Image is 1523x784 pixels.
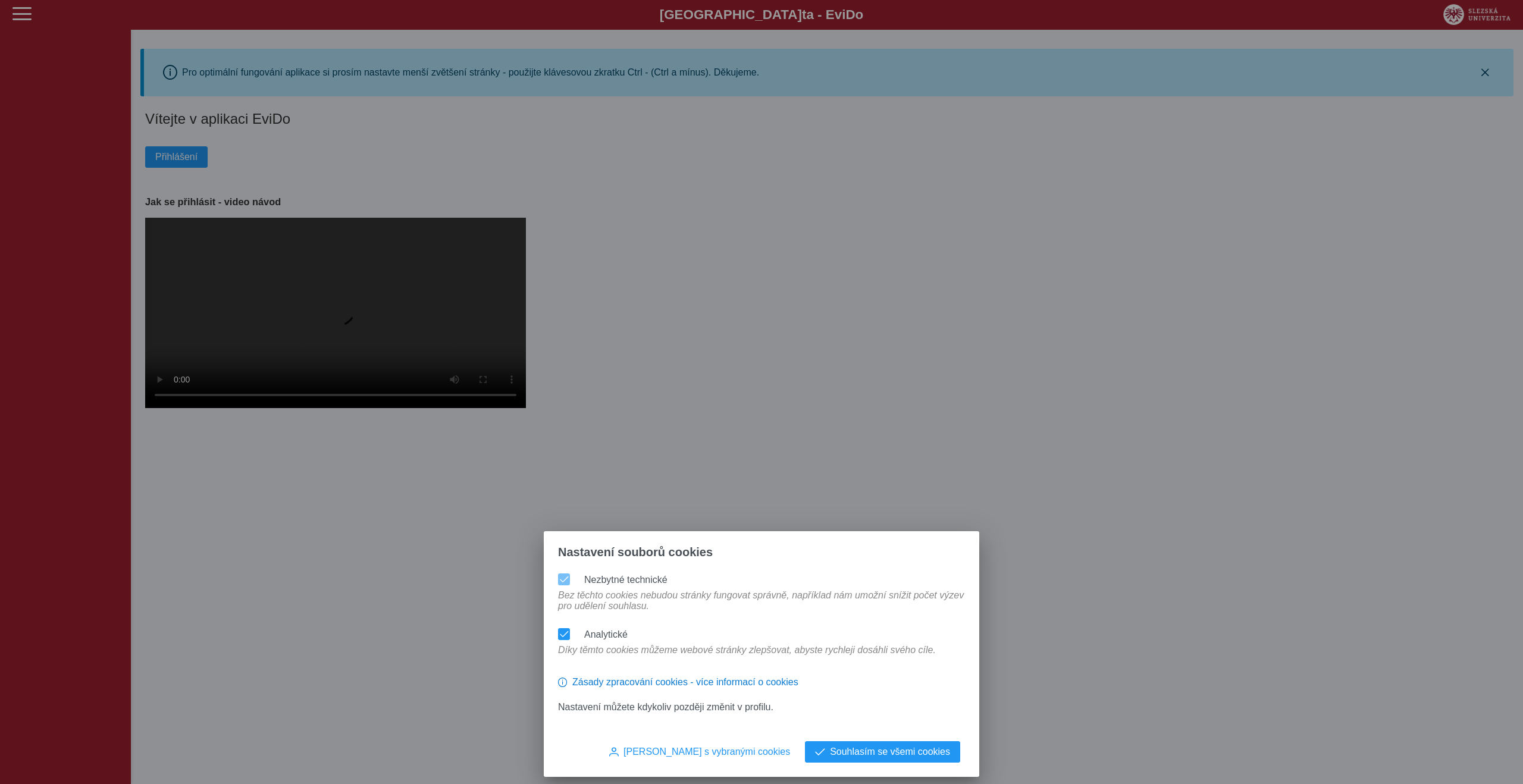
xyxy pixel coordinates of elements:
[584,629,628,639] label: Analytické
[558,702,965,713] p: Nastavení můžete kdykoliv později změnit v profilu.
[599,741,800,763] button: [PERSON_NAME] s vybranými cookies
[558,545,713,559] span: Nastavení souborů cookies
[553,590,970,623] div: Bez těchto cookies nebudou stránky fungovat správně, například nám umožní snížit počet výzev pro ...
[830,747,950,757] span: Souhlasím se všemi cookies
[558,672,798,692] button: Zásady zpracování cookies - více informací o cookies
[572,677,798,688] span: Zásady zpracování cookies - více informací o cookies
[805,741,960,763] button: Souhlasím se všemi cookies
[623,747,790,757] span: [PERSON_NAME] s vybranými cookies
[558,682,798,692] a: Zásady zpracování cookies - více informací o cookies
[553,645,941,667] div: Díky těmto cookies můžeme webové stránky zlepšovat, abyste rychleji dosáhli svého cíle.
[584,575,668,585] label: Nezbytné technické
